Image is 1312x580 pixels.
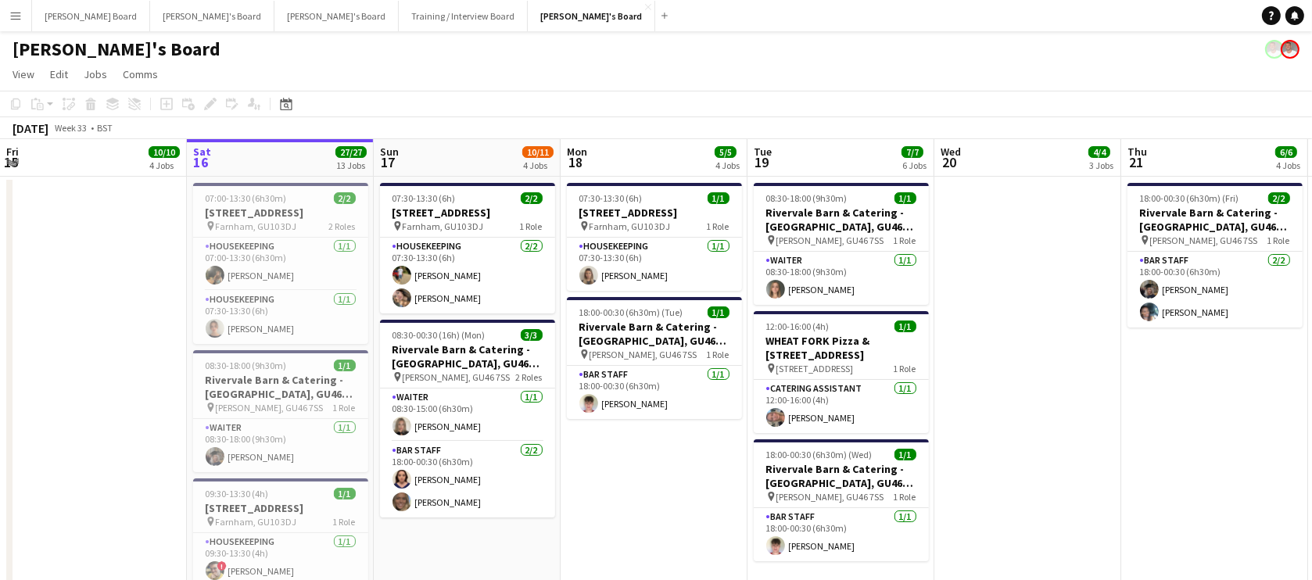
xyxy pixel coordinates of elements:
app-card-role: Waiter1/108:30-18:00 (9h30m)[PERSON_NAME] [193,419,368,472]
app-job-card: 08:30-18:00 (9h30m)1/1Rivervale Barn & Catering - [GEOGRAPHIC_DATA], GU46 7SS [PERSON_NAME], GU46... [754,183,929,305]
span: Tue [754,145,772,159]
a: Jobs [77,64,113,84]
span: 1 Role [707,220,729,232]
h1: [PERSON_NAME]'s Board [13,38,220,61]
span: 10/10 [149,146,180,158]
a: View [6,64,41,84]
span: Farnham, GU10 3DJ [403,220,484,232]
h3: [STREET_ADDRESS] [193,206,368,220]
div: 6 Jobs [902,159,927,171]
span: 2 Roles [516,371,543,383]
app-card-role: Housekeeping1/107:30-13:30 (6h)[PERSON_NAME] [193,291,368,344]
div: [DATE] [13,120,48,136]
h3: Rivervale Barn & Catering - [GEOGRAPHIC_DATA], GU46 7SS [380,342,555,371]
div: 4 Jobs [715,159,740,171]
span: Sun [380,145,399,159]
a: Edit [44,64,74,84]
h3: Rivervale Barn & Catering - [GEOGRAPHIC_DATA], GU46 7SS [754,462,929,490]
span: View [13,67,34,81]
span: 2/2 [334,192,356,204]
button: [PERSON_NAME]'s Board [528,1,655,31]
app-card-role: Catering Assistant1/112:00-16:00 (4h)[PERSON_NAME] [754,380,929,433]
span: 08:30-18:00 (9h30m) [766,192,848,204]
app-user-avatar: Jakub Zalibor [1281,40,1299,59]
span: Farnham, GU10 3DJ [216,516,297,528]
span: 18:00-00:30 (6h30m) (Fri) [1140,192,1239,204]
h3: [STREET_ADDRESS] [193,501,368,515]
app-card-role: Housekeeping1/107:30-13:30 (6h)[PERSON_NAME] [567,238,742,291]
span: Edit [50,67,68,81]
span: Fri [6,145,19,159]
app-card-role: Waiter1/108:30-15:00 (6h30m)[PERSON_NAME] [380,388,555,442]
div: 4 Jobs [1276,159,1300,171]
app-user-avatar: Jakub Zalibor [1265,40,1284,59]
span: 1/1 [894,320,916,332]
span: 16 [191,153,211,171]
app-job-card: 18:00-00:30 (6h30m) (Wed)1/1Rivervale Barn & Catering - [GEOGRAPHIC_DATA], GU46 7SS [PERSON_NAME]... [754,439,929,561]
div: BST [97,122,113,134]
app-card-role: BAR STAFF1/118:00-00:30 (6h30m)[PERSON_NAME] [754,508,929,561]
span: 18:00-00:30 (6h30m) (Wed) [766,449,873,460]
app-card-role: Housekeeping2/207:30-13:30 (6h)[PERSON_NAME][PERSON_NAME] [380,238,555,313]
span: Comms [123,67,158,81]
div: 08:30-00:30 (16h) (Mon)3/3Rivervale Barn & Catering - [GEOGRAPHIC_DATA], GU46 7SS [PERSON_NAME], ... [380,320,555,517]
h3: [STREET_ADDRESS] [380,206,555,220]
span: 07:00-13:30 (6h30m) [206,192,287,204]
span: 1 Role [333,516,356,528]
span: 10/11 [522,146,554,158]
app-card-role: Housekeeping1/107:00-13:30 (6h30m)[PERSON_NAME] [193,238,368,291]
span: 2/2 [1268,192,1290,204]
span: Wed [941,145,961,159]
h3: Rivervale Barn & Catering - [GEOGRAPHIC_DATA], GU46 7SS [754,206,929,234]
h3: [STREET_ADDRESS] [567,206,742,220]
button: [PERSON_NAME] Board [32,1,150,31]
span: 3/3 [521,329,543,341]
app-job-card: 07:30-13:30 (6h)1/1[STREET_ADDRESS] Farnham, GU10 3DJ1 RoleHousekeeping1/107:30-13:30 (6h)[PERSON... [567,183,742,291]
span: 09:30-13:30 (4h) [206,488,269,499]
span: 27/27 [335,146,367,158]
span: 4/4 [1088,146,1110,158]
button: [PERSON_NAME]'s Board [150,1,274,31]
span: [PERSON_NAME], GU46 7SS [776,235,884,246]
button: Training / Interview Board [399,1,528,31]
div: 18:00-00:30 (6h30m) (Tue)1/1Rivervale Barn & Catering - [GEOGRAPHIC_DATA], GU46 7SS [PERSON_NAME]... [567,297,742,419]
span: 08:30-18:00 (9h30m) [206,360,287,371]
span: 1 Role [894,363,916,374]
button: [PERSON_NAME]'s Board [274,1,399,31]
span: 1/1 [334,360,356,371]
span: Thu [1127,145,1147,159]
a: Comms [117,64,164,84]
span: 07:30-13:30 (6h) [579,192,643,204]
span: [PERSON_NAME], GU46 7SS [216,402,324,414]
span: 15 [4,153,19,171]
app-job-card: 12:00-16:00 (4h)1/1WHEAT FORK Pizza & [STREET_ADDRESS] [STREET_ADDRESS]1 RoleCatering Assistant1/... [754,311,929,433]
span: 08:30-00:30 (16h) (Mon) [393,329,486,341]
span: 18:00-00:30 (6h30m) (Tue) [579,306,683,318]
span: Jobs [84,67,107,81]
h3: Rivervale Barn & Catering - [GEOGRAPHIC_DATA], GU46 7SS [1127,206,1303,234]
div: 4 Jobs [523,159,553,171]
span: 1 Role [707,349,729,360]
span: 19 [751,153,772,171]
span: Mon [567,145,587,159]
h3: WHEAT FORK Pizza & [STREET_ADDRESS] [754,334,929,362]
span: 7/7 [902,146,923,158]
app-job-card: 18:00-00:30 (6h30m) (Fri)2/2Rivervale Barn & Catering - [GEOGRAPHIC_DATA], GU46 7SS [PERSON_NAME]... [1127,183,1303,328]
app-job-card: 07:00-13:30 (6h30m)2/2[STREET_ADDRESS] Farnham, GU10 3DJ2 RolesHousekeeping1/107:00-13:30 (6h30m)... [193,183,368,344]
span: 1/1 [894,192,916,204]
app-job-card: 08:30-18:00 (9h30m)1/1Rivervale Barn & Catering - [GEOGRAPHIC_DATA], GU46 7SS [PERSON_NAME], GU46... [193,350,368,472]
span: [STREET_ADDRESS] [776,363,854,374]
span: Sat [193,145,211,159]
span: ! [217,561,227,571]
span: 1 Role [894,491,916,503]
h3: Rivervale Barn & Catering - [GEOGRAPHIC_DATA], GU46 7SS [567,320,742,348]
span: [PERSON_NAME], GU46 7SS [1150,235,1258,246]
div: 3 Jobs [1089,159,1113,171]
span: 18 [565,153,587,171]
span: 1 Role [520,220,543,232]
